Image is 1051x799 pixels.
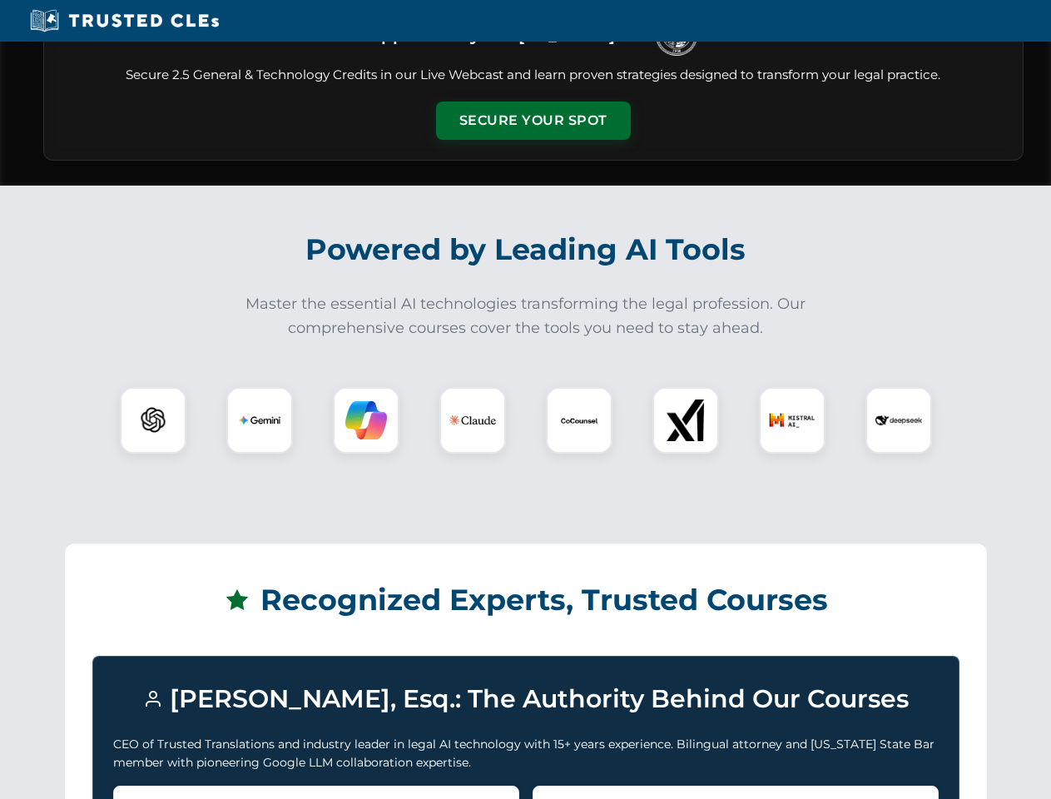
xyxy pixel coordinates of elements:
[439,387,506,454] div: Claude
[226,387,293,454] div: Gemini
[345,399,387,441] img: Copilot Logo
[449,397,496,444] img: Claude Logo
[113,677,939,722] h3: [PERSON_NAME], Esq.: The Authority Behind Our Courses
[25,8,224,33] img: Trusted CLEs
[120,387,186,454] div: ChatGPT
[875,397,922,444] img: DeepSeek Logo
[769,397,816,444] img: Mistral AI Logo
[665,399,706,441] img: xAI Logo
[64,66,1003,85] p: Secure 2.5 General & Technology Credits in our Live Webcast and learn proven strategies designed ...
[652,387,719,454] div: xAI
[333,387,399,454] div: Copilot
[129,396,177,444] img: ChatGPT Logo
[546,387,612,454] div: CoCounsel
[92,571,959,629] h2: Recognized Experts, Trusted Courses
[436,102,631,140] button: Secure Your Spot
[239,399,280,441] img: Gemini Logo
[235,292,817,340] p: Master the essential AI technologies transforming the legal profession. Our comprehensive courses...
[759,387,825,454] div: Mistral AI
[865,387,932,454] div: DeepSeek
[65,221,987,279] h2: Powered by Leading AI Tools
[558,399,600,441] img: CoCounsel Logo
[113,735,939,772] p: CEO of Trusted Translations and industry leader in legal AI technology with 15+ years experience....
